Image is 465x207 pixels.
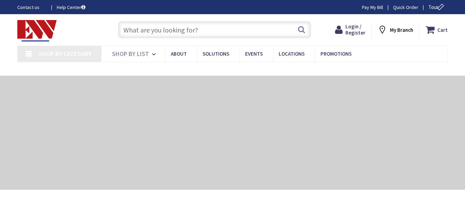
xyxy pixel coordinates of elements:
[393,4,418,11] a: Quick Order
[17,4,46,11] a: Contact us
[112,50,149,58] span: Shop By List
[203,50,229,57] span: Solutions
[426,23,448,36] a: Cart
[320,50,352,57] span: Promotions
[345,23,365,36] span: Login / Register
[17,20,57,41] img: Electrical Wholesalers, Inc.
[171,50,187,57] span: About
[390,27,413,33] strong: My Branch
[378,23,413,36] div: My Branch
[118,21,311,38] input: What are you looking for?
[57,4,85,11] a: Help Center
[437,23,448,36] strong: Cart
[428,4,446,10] span: Tour
[362,4,383,11] a: Pay My Bill
[279,50,305,57] span: Locations
[245,50,263,57] span: Events
[335,23,365,36] a: Login / Register
[39,50,92,58] span: Shop By Category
